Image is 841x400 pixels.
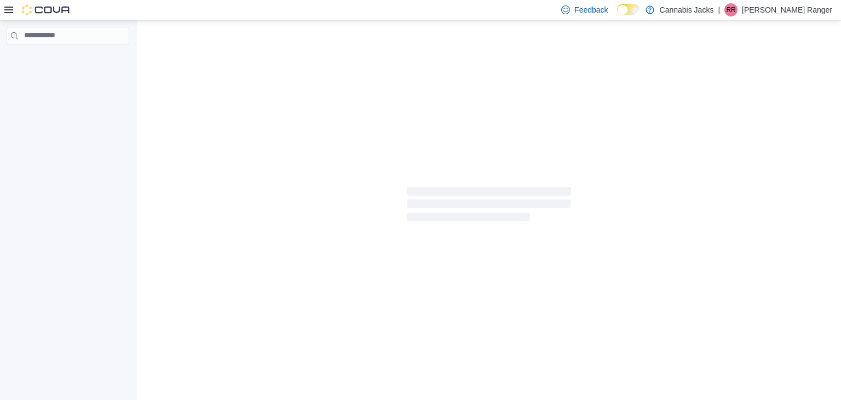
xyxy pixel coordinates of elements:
p: Cannabis Jacks [660,3,714,16]
span: Feedback [574,4,608,15]
p: [PERSON_NAME] Ranger [742,3,832,16]
nav: Complex example [7,47,129,73]
span: Dark Mode [617,15,618,16]
span: RR [726,3,735,16]
div: Renee Ranger [724,3,738,16]
input: Dark Mode [617,4,640,15]
span: Loading [407,189,571,224]
p: | [718,3,720,16]
img: Cova [22,4,71,15]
